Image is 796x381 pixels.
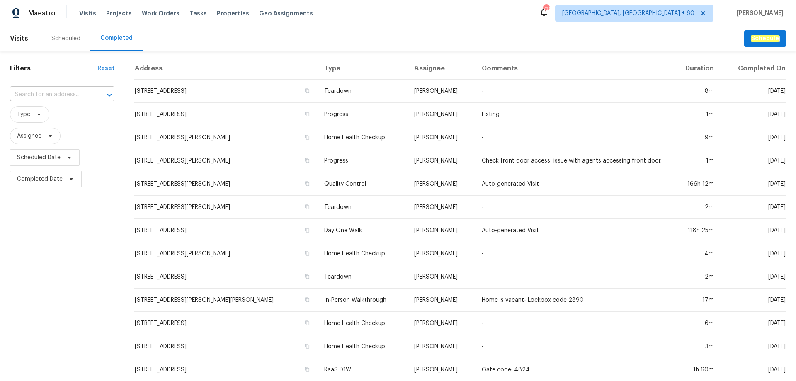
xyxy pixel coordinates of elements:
div: Scheduled [51,34,80,43]
button: Copy Address [303,250,311,257]
td: 6m [671,312,721,335]
td: Home Health Checkup [318,242,408,265]
td: [STREET_ADDRESS] [134,219,318,242]
button: Copy Address [303,87,311,95]
td: Quality Control [318,172,408,196]
button: Copy Address [303,133,311,141]
th: Completed On [721,58,786,80]
button: Copy Address [303,180,311,187]
button: Copy Address [303,296,311,303]
td: [STREET_ADDRESS][PERSON_NAME] [134,196,318,219]
td: 2m [671,265,721,289]
td: - [475,265,671,289]
td: Auto-generated Visit [475,219,671,242]
button: Copy Address [303,273,311,280]
td: - [475,242,671,265]
td: - [475,196,671,219]
td: Teardown [318,196,408,219]
button: Copy Address [303,342,311,350]
span: Assignee [17,132,41,140]
th: Type [318,58,408,80]
td: [PERSON_NAME] [408,312,476,335]
td: [PERSON_NAME] [408,265,476,289]
h1: Filters [10,64,97,73]
td: Teardown [318,80,408,103]
button: Copy Address [303,319,311,327]
div: Reset [97,64,114,73]
td: [PERSON_NAME] [408,335,476,358]
div: Completed [100,34,133,42]
td: [DATE] [721,80,786,103]
td: [STREET_ADDRESS][PERSON_NAME] [134,126,318,149]
button: Open [104,89,115,101]
td: [PERSON_NAME] [408,172,476,196]
td: [DATE] [721,172,786,196]
button: Copy Address [303,110,311,118]
td: Home Health Checkup [318,126,408,149]
span: Visits [79,9,96,17]
td: [STREET_ADDRESS] [134,312,318,335]
span: Projects [106,9,132,17]
th: Duration [671,58,721,80]
td: [PERSON_NAME] [408,196,476,219]
td: 3m [671,335,721,358]
td: [DATE] [721,335,786,358]
span: Scheduled Date [17,153,61,162]
td: [STREET_ADDRESS][PERSON_NAME] [134,242,318,265]
td: [DATE] [721,289,786,312]
span: Geo Assignments [259,9,313,17]
td: In-Person Walkthrough [318,289,408,312]
span: Maestro [28,9,56,17]
td: Home Health Checkup [318,335,408,358]
td: [STREET_ADDRESS] [134,103,318,126]
td: [DATE] [721,149,786,172]
button: Copy Address [303,366,311,373]
span: Tasks [189,10,207,16]
td: 8m [671,80,721,103]
td: - [475,80,671,103]
td: Home Health Checkup [318,312,408,335]
th: Comments [475,58,671,80]
th: Assignee [408,58,476,80]
td: [PERSON_NAME] [408,219,476,242]
td: [PERSON_NAME] [408,289,476,312]
td: Progress [318,103,408,126]
td: Teardown [318,265,408,289]
div: 726 [543,5,549,13]
td: [PERSON_NAME] [408,149,476,172]
td: [STREET_ADDRESS] [134,335,318,358]
td: - [475,312,671,335]
span: Completed Date [17,175,63,183]
button: Schedule [744,30,786,47]
td: [STREET_ADDRESS] [134,80,318,103]
td: [STREET_ADDRESS][PERSON_NAME] [134,172,318,196]
td: [DATE] [721,103,786,126]
button: Copy Address [303,203,311,211]
td: 118h 25m [671,219,721,242]
td: [PERSON_NAME] [408,80,476,103]
td: [STREET_ADDRESS][PERSON_NAME] [134,149,318,172]
button: Copy Address [303,226,311,234]
td: 1m [671,103,721,126]
td: - [475,335,671,358]
td: Check front door access, issue with agents accessing front door. [475,149,671,172]
td: 166h 12m [671,172,721,196]
td: Progress [318,149,408,172]
span: [PERSON_NAME] [733,9,784,17]
td: [PERSON_NAME] [408,242,476,265]
td: [DATE] [721,219,786,242]
td: Auto-generated Visit [475,172,671,196]
td: [PERSON_NAME] [408,126,476,149]
button: Copy Address [303,157,311,164]
span: Work Orders [142,9,180,17]
td: [DATE] [721,265,786,289]
td: [DATE] [721,312,786,335]
span: Type [17,110,30,119]
span: Visits [10,29,28,48]
td: [PERSON_NAME] [408,103,476,126]
td: - [475,126,671,149]
input: Search for an address... [10,88,91,101]
td: [DATE] [721,196,786,219]
em: Schedule [751,35,779,42]
th: Address [134,58,318,80]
